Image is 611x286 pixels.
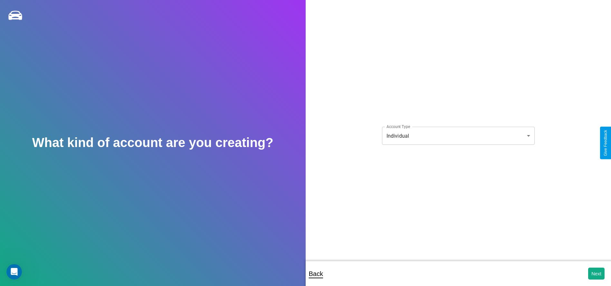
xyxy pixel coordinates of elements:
button: Next [588,268,605,280]
div: Give Feedback [603,130,608,156]
div: Individual [382,127,535,145]
iframe: Intercom live chat [6,264,22,280]
h2: What kind of account are you creating? [32,135,273,150]
label: Account Type [387,124,410,129]
p: Back [309,268,323,280]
